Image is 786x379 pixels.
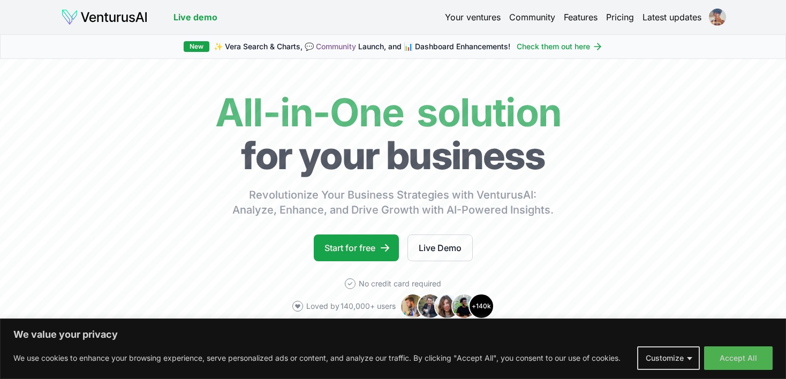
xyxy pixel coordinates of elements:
span: ✨ Vera Search & Charts, 💬 Launch, and 📊 Dashboard Enhancements! [214,41,510,52]
a: Community [509,11,555,24]
img: ACg8ocJMDzBIR0aednzrnFUv8X8-9yWGmwPlnVs8u-xV7GZfDUM9bfqM=s96-c [709,9,726,26]
p: We use cookies to enhance your browsing experience, serve personalized ads or content, and analyz... [13,352,621,365]
a: Your ventures [445,11,501,24]
a: Live Demo [407,234,473,261]
img: logo [61,9,148,26]
button: Accept All [704,346,773,370]
a: Pricing [606,11,634,24]
a: Check them out here [517,41,603,52]
img: Avatar 4 [451,293,477,319]
a: Start for free [314,234,399,261]
a: Community [316,42,356,51]
p: We value your privacy [13,328,773,341]
img: Avatar 1 [400,293,426,319]
a: Latest updates [643,11,701,24]
div: New [184,41,209,52]
button: Customize [637,346,700,370]
a: Live demo [173,11,217,24]
img: Avatar 3 [434,293,460,319]
img: Avatar 2 [417,293,443,319]
a: Features [564,11,598,24]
